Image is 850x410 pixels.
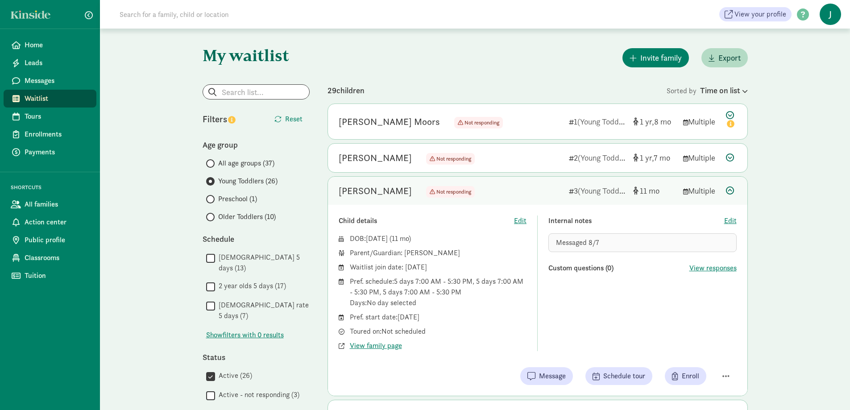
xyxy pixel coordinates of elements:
span: View your profile [734,9,786,20]
span: Schedule tour [603,371,645,381]
span: (Young Toddlers) [578,153,634,163]
label: Active (26) [215,370,252,381]
span: Export [718,52,741,64]
div: Schedule [203,233,310,245]
div: Parent/Guardian: [PERSON_NAME] [350,248,527,258]
label: Active - not responding (3) [215,389,299,400]
button: Edit [514,215,527,226]
a: Waitlist [4,90,96,108]
div: Child details [339,215,514,226]
span: Enrollments [25,129,89,140]
a: Classrooms [4,249,96,267]
span: Payments [25,147,89,157]
label: 2 year olds 5 days (17) [215,281,286,291]
div: 29 children [328,84,667,96]
div: Age group [203,139,310,151]
button: Edit [724,215,737,226]
span: Not responding [464,119,499,126]
a: Tuition [4,267,96,285]
label: [DEMOGRAPHIC_DATA] 5 days (13) [215,252,310,273]
div: Crosby Moors [339,115,440,129]
a: View your profile [719,7,792,21]
span: Home [25,40,89,50]
div: 3 [569,185,626,197]
a: Payments [4,143,96,161]
div: 1 [569,116,626,128]
div: [object Object] [633,185,676,197]
span: Waitlist [25,93,89,104]
a: Action center [4,213,96,231]
div: Waitlist join date: [DATE] [350,262,527,273]
div: Pref. schedule: 5 days 7:00 AM - 5:30 PM, 5 days 7:00 AM - 5:30 PM, 5 days 7:00 AM - 5:30 PM Days... [350,276,527,308]
div: Custom questions (0) [548,263,689,273]
a: Messages [4,72,96,90]
span: All age groups (37) [218,158,274,169]
div: [object Object] [633,152,676,164]
button: Schedule tour [585,367,652,385]
span: (Young Toddlers) [578,186,634,196]
span: Preschool (1) [218,194,257,204]
a: Leads [4,54,96,72]
div: Filters [203,112,256,126]
span: All families [25,199,89,210]
a: Home [4,36,96,54]
span: 7 [654,153,670,163]
label: [DEMOGRAPHIC_DATA] rate 5 days (7) [215,300,310,321]
span: Message [539,371,566,381]
span: 1 [640,153,654,163]
button: Reset [267,110,310,128]
a: Enrollments [4,125,96,143]
button: View responses [689,263,737,273]
span: Not responding [436,188,471,195]
div: Time on list [700,84,748,96]
div: Toured on: Not scheduled [350,326,527,337]
span: 11 [392,234,409,243]
span: Not responding [426,186,475,198]
button: View family page [350,340,402,351]
div: DOB: ( ) [350,233,527,244]
div: Internal notes [548,215,724,226]
span: Action center [25,217,89,228]
input: Search list... [203,85,309,99]
span: Messages [25,75,89,86]
a: Tours [4,108,96,125]
span: Young Toddlers (26) [218,176,278,186]
span: (Young Toddlers) [577,116,634,127]
iframe: Chat Widget [805,367,850,410]
div: Sorted by [667,84,748,96]
span: Leads [25,58,89,68]
span: [DATE] [366,234,388,243]
div: Multiple [683,185,719,197]
span: Not responding [436,155,471,162]
span: Classrooms [25,253,89,263]
div: Calvin Schmale [339,151,412,165]
span: 11 [640,186,659,196]
div: Multiple [683,116,719,128]
a: Public profile [4,231,96,249]
span: Reset [285,114,303,124]
div: [object Object] [633,116,676,128]
span: J [820,4,841,25]
a: All families [4,195,96,213]
span: Not responding [426,153,475,165]
span: 8 [654,116,671,127]
button: Invite family [622,48,689,67]
div: Pref. start date: [DATE] [350,312,527,323]
h1: My waitlist [203,46,310,64]
div: 2 [569,152,626,164]
span: Enroll [682,371,699,381]
div: Status [203,351,310,363]
span: Older Toddlers (10) [218,211,276,222]
button: Enroll [665,367,706,385]
button: Showfilters with 0 results [206,330,284,340]
span: Tuition [25,270,89,281]
div: Multiple [683,152,719,164]
div: Otto Huber [339,184,412,198]
input: Search for a family, child or location [114,5,365,23]
span: Show filters with 0 results [206,330,284,340]
span: 1 [640,116,654,127]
